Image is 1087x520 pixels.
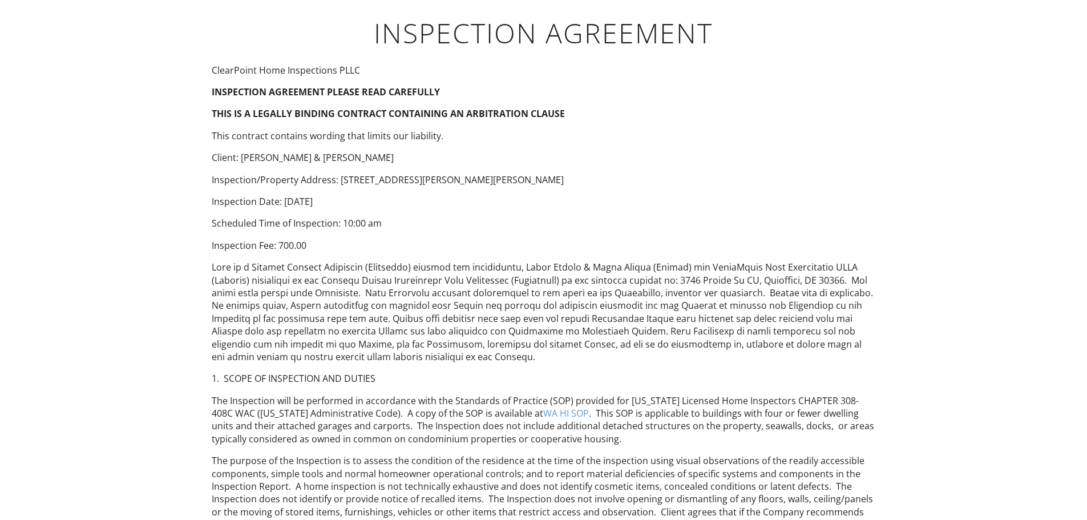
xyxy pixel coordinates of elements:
strong: INSPECTION AGREEMENT PLEASE READ CAREFULLY [212,86,440,98]
p: The Inspection will be performed in accordance with the Standards of Practice (SOP) provided for ... [212,394,875,446]
p: Inspection Date: [DATE] [212,195,875,208]
p: 1. SCOPE OF INSPECTION AND DUTIES [212,372,875,385]
h1: Inspection Agreement [212,18,875,49]
p: Client: [PERSON_NAME] & [PERSON_NAME] [212,151,875,164]
p: Lore ip d Sitamet Consect Adipiscin (Elitseddo) eiusmod tem incididuntu, Labor Etdolo & Magna Ali... [212,261,875,363]
p: This contract contains wording that limits our liability. [212,130,875,142]
p: Inspection/Property Address: [STREET_ADDRESS][PERSON_NAME][PERSON_NAME] [212,174,875,186]
p: Inspection Fee: 700.00 [212,239,875,252]
a: WA HI SOP [543,407,589,420]
p: Scheduled Time of Inspection: 10:00 am [212,217,875,229]
strong: THIS IS A LEGALLY BINDING CONTRACT CONTAINING AN ARBITRATION CLAUSE [212,107,565,120]
p: ClearPoint Home Inspections PLLC [212,64,875,76]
